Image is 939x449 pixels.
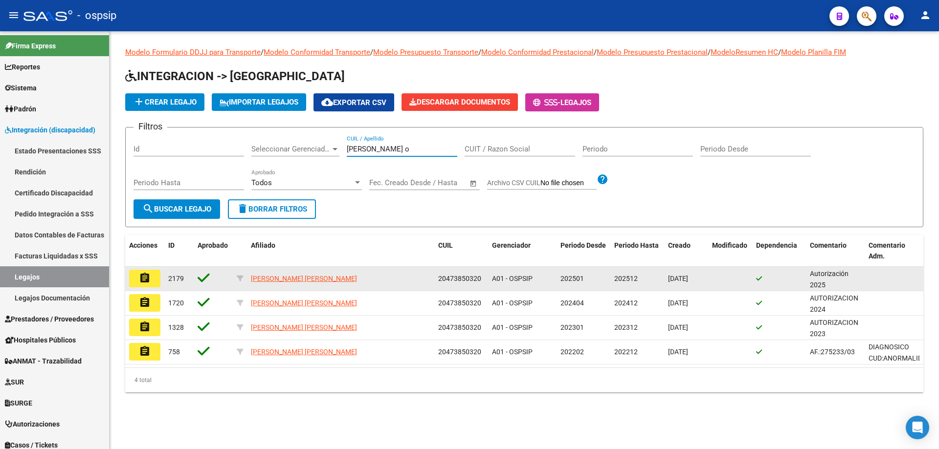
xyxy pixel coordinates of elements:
[533,98,560,107] span: -
[125,47,923,392] div: / / / / / /
[5,314,94,324] span: Prestadores / Proveedores
[560,299,584,307] span: 202404
[237,203,248,214] mat-icon: delete
[134,199,220,219] button: Buscar Legajo
[438,323,481,331] span: 20473850320
[438,275,481,282] span: 20473850320
[168,275,184,282] span: 2179
[492,299,533,307] span: A01 - OSPSIP
[468,178,479,189] button: Open calendar
[610,235,664,267] datatable-header-cell: Periodo Hasta
[5,104,36,114] span: Padrón
[251,241,275,249] span: Afiliado
[5,398,32,408] span: SURGE
[664,235,708,267] datatable-header-cell: Creado
[668,241,691,249] span: Creado
[434,235,488,267] datatable-header-cell: CUIL
[614,299,638,307] span: 202412
[168,348,180,356] span: 758
[139,321,151,333] mat-icon: assignment
[247,235,434,267] datatable-header-cell: Afiliado
[125,93,204,111] button: Crear Legajo
[251,178,272,187] span: Todos
[525,93,599,111] button: -Legajos
[129,241,157,249] span: Acciones
[668,299,688,307] span: [DATE]
[139,297,151,308] mat-icon: assignment
[77,5,116,26] span: - ospsip
[5,356,82,366] span: ANMAT - Trazabilidad
[409,98,510,107] span: Descargar Documentos
[125,48,261,57] a: Modelo Formulario DDJJ para Transporte
[168,299,184,307] span: 1720
[134,120,167,133] h3: Filtros
[560,98,591,107] span: Legajos
[756,241,797,249] span: Dependencia
[614,241,659,249] span: Periodo Hasta
[313,93,394,111] button: Exportar CSV
[614,348,638,356] span: 202212
[168,323,184,331] span: 1328
[438,241,453,249] span: CUIL
[251,323,357,331] span: [PERSON_NAME] [PERSON_NAME]
[560,241,606,249] span: Periodo Desde
[560,348,584,356] span: 202202
[251,348,357,356] span: [PERSON_NAME] [PERSON_NAME]
[481,48,594,57] a: Modelo Conformidad Prestacional
[168,241,175,249] span: ID
[869,343,939,428] span: DIAGNOSICO CUD:ANORMALIDADES DE LA MARCHA Y DE LA MOVILIDAD. ARTROGRIPOSIS MULTIPLE CONGENITA
[5,62,40,72] span: Reportes
[810,319,858,338] span: AUTORIZACION 2023
[810,294,858,313] span: AUTORIZACION 2024
[125,69,345,83] span: INTEGRACION -> [GEOGRAPHIC_DATA]
[806,235,865,267] datatable-header-cell: Comentario
[402,93,518,111] button: Descargar Documentos
[614,275,638,282] span: 202512
[438,348,481,356] span: 20473850320
[5,335,76,345] span: Hospitales Públicos
[125,235,164,267] datatable-header-cell: Acciones
[557,235,610,267] datatable-header-cell: Periodo Desde
[220,98,298,107] span: IMPORTAR LEGAJOS
[212,93,306,111] button: IMPORTAR LEGAJOS
[164,235,194,267] datatable-header-cell: ID
[810,348,855,356] span: AF.:275233/03
[198,241,228,249] span: Aprobado
[5,377,24,387] span: SUR
[597,173,608,185] mat-icon: help
[5,125,95,135] span: Integración (discapacidad)
[5,419,60,429] span: Autorizaciones
[228,199,316,219] button: Borrar Filtros
[410,178,457,187] input: End date
[865,235,923,267] datatable-header-cell: Comentario Adm.
[869,241,905,260] span: Comentario Adm.
[488,235,557,267] datatable-header-cell: Gerenciador
[906,416,929,439] div: Open Intercom Messenger
[560,275,584,282] span: 202501
[139,272,151,284] mat-icon: assignment
[251,145,331,153] span: Seleccionar Gerenciador
[438,299,481,307] span: 20473850320
[321,98,386,107] span: Exportar CSV
[237,205,307,214] span: Borrar Filtros
[492,348,533,356] span: A01 - OSPSIP
[133,96,145,107] mat-icon: add
[752,235,806,267] datatable-header-cell: Dependencia
[668,348,688,356] span: [DATE]
[810,241,847,249] span: Comentario
[373,48,478,57] a: Modelo Presupuesto Transporte
[668,323,688,331] span: [DATE]
[251,299,357,307] span: [PERSON_NAME] [PERSON_NAME]
[5,41,56,51] span: Firma Express
[712,241,747,249] span: Modificado
[492,241,531,249] span: Gerenciador
[194,235,233,267] datatable-header-cell: Aprobado
[919,9,931,21] mat-icon: person
[597,48,708,57] a: Modelo Presupuesto Prestacional
[142,203,154,214] mat-icon: search
[487,179,540,187] span: Archivo CSV CUIL
[125,368,923,392] div: 4 total
[139,345,151,357] mat-icon: assignment
[321,96,333,108] mat-icon: cloud_download
[251,275,357,282] span: [PERSON_NAME] [PERSON_NAME]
